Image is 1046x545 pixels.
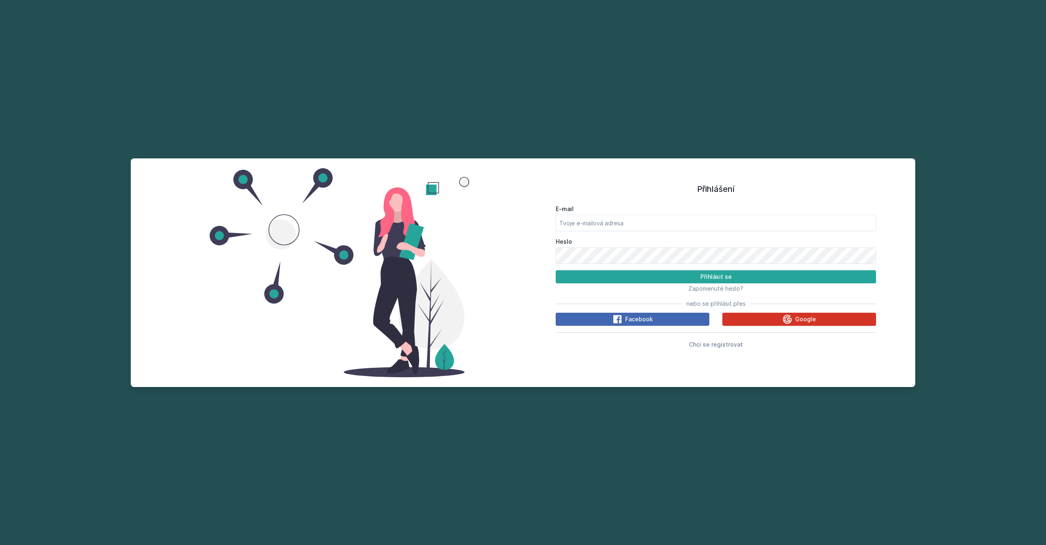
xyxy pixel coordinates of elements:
button: Chci se registrovat [689,339,743,349]
label: E-mail [556,205,876,213]
span: Chci se registrovat [689,341,743,348]
span: nebo se přihlásit přes [686,300,746,308]
h1: Přihlášení [556,183,876,195]
button: Google [722,313,876,326]
button: Facebook [556,313,709,326]
input: Tvoje e-mailová adresa [556,215,876,231]
span: Facebook [625,315,653,323]
span: Google [795,315,816,323]
span: Zapomenuté heslo? [688,285,743,292]
label: Heslo [556,238,876,246]
button: Přihlásit se [556,270,876,283]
